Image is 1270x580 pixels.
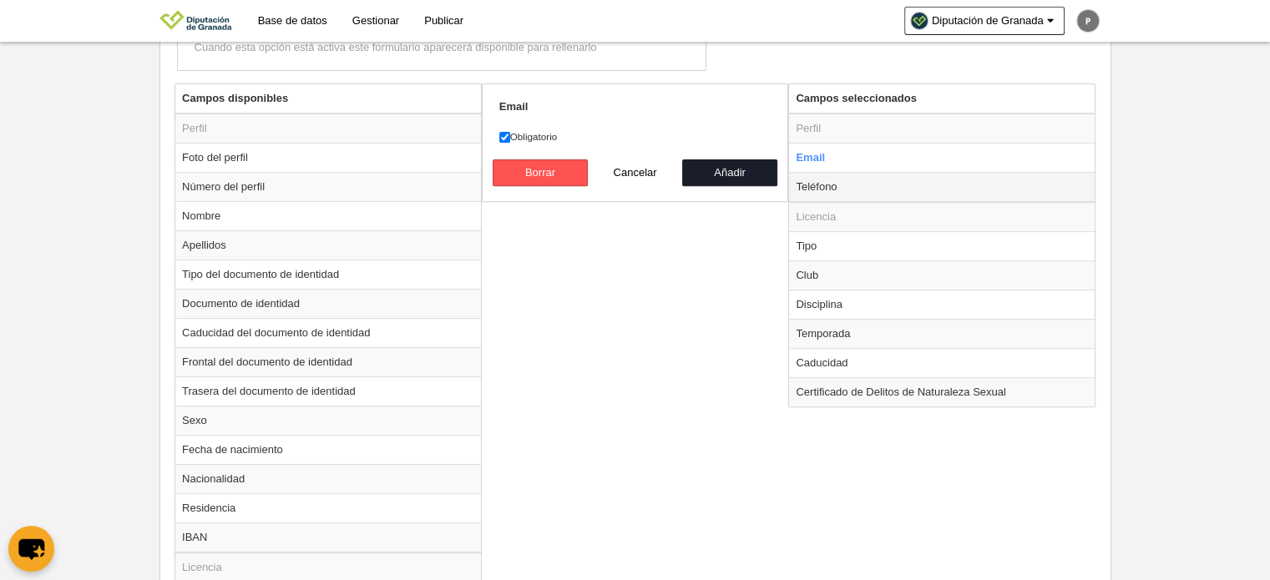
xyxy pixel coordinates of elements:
div: Cuando esta opción está activa este formulario aparecerá disponible para rellenarlo [195,40,689,55]
td: Nombre [175,201,481,230]
td: Trasera del documento de identidad [175,376,481,406]
td: Club [789,260,1095,290]
td: Caducidad [789,348,1095,377]
td: Tipo [789,231,1095,260]
img: c2l6ZT0zMHgzMCZmcz05JnRleHQ9UCZiZz03NTc1NzU%3D.png [1077,10,1099,32]
td: Caducidad del documento de identidad [175,318,481,347]
button: Cancelar [588,159,683,186]
span: Diputación de Granada [932,13,1044,29]
a: Diputación de Granada [904,7,1065,35]
td: IBAN [175,522,481,552]
input: Obligatorio [499,132,510,143]
td: Perfil [789,113,1095,144]
td: Email [789,143,1095,172]
td: Número del perfil [175,172,481,201]
td: Nacionalidad [175,464,481,493]
img: Diputación de Granada [159,10,232,30]
td: Residencia [175,493,481,522]
button: chat-button [8,526,54,572]
button: Añadir [682,159,777,186]
td: Fecha de nacimiento [175,435,481,464]
th: Campos seleccionados [789,84,1095,113]
th: Campos disponibles [175,84,481,113]
td: Apellidos [175,230,481,260]
img: Oa6SvBRBA39l.30x30.jpg [911,13,928,29]
label: Obligatorio [499,129,772,144]
td: Temporada [789,319,1095,348]
td: Certificado de Delitos de Naturaleza Sexual [789,377,1095,406]
td: Documento de identidad [175,289,481,318]
td: Licencia [789,202,1095,232]
button: Borrar [493,159,588,186]
td: Sexo [175,406,481,435]
strong: Email [499,100,529,113]
td: Teléfono [789,172,1095,202]
td: Tipo del documento de identidad [175,260,481,289]
td: Foto del perfil [175,143,481,172]
td: Frontal del documento de identidad [175,347,481,376]
td: Disciplina [789,290,1095,319]
td: Perfil [175,113,481,144]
